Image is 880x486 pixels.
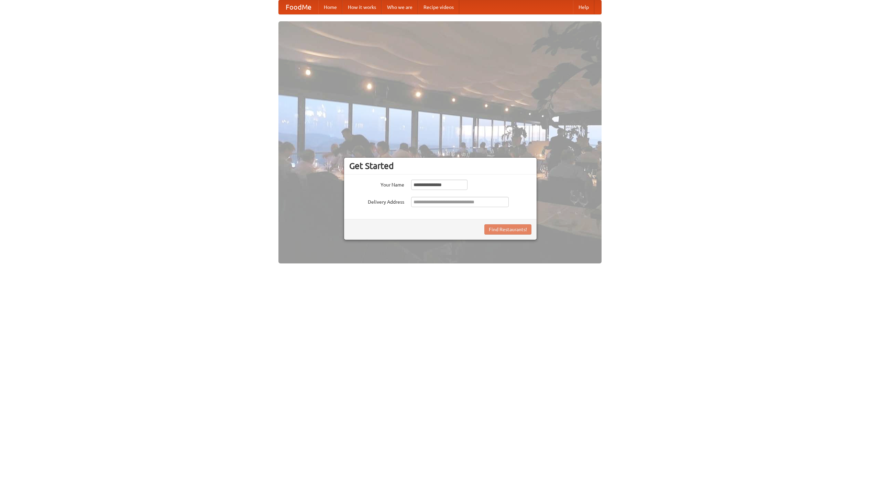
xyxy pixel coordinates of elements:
a: Help [573,0,594,14]
a: Who we are [382,0,418,14]
h3: Get Started [349,161,531,171]
label: Your Name [349,180,404,188]
a: Recipe videos [418,0,459,14]
button: Find Restaurants! [484,224,531,235]
a: How it works [342,0,382,14]
label: Delivery Address [349,197,404,205]
a: FoodMe [279,0,318,14]
a: Home [318,0,342,14]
